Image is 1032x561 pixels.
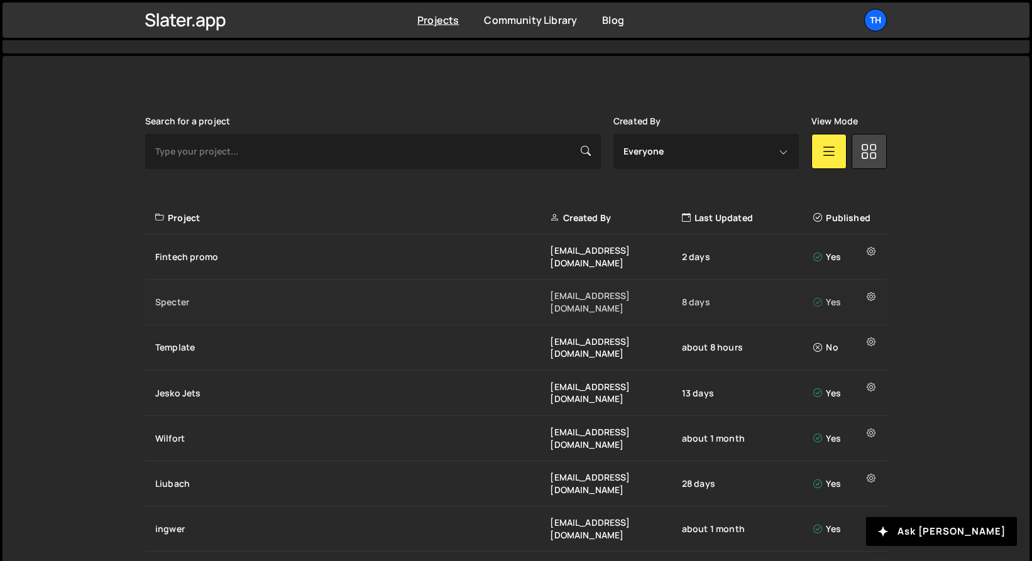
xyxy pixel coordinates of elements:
[145,134,601,169] input: Type your project...
[155,523,550,535] div: ingwer
[550,335,681,360] div: [EMAIL_ADDRESS][DOMAIN_NAME]
[550,471,681,496] div: [EMAIL_ADDRESS][DOMAIN_NAME]
[145,506,887,552] a: ingwer [EMAIL_ADDRESS][DOMAIN_NAME] about 1 month Yes
[813,212,879,224] div: Published
[550,244,681,269] div: [EMAIL_ADDRESS][DOMAIN_NAME]
[145,371,887,416] a: Jesko Jets [EMAIL_ADDRESS][DOMAIN_NAME] 13 days Yes
[811,116,858,126] label: View Mode
[682,387,813,400] div: 13 days
[682,212,813,224] div: Last Updated
[682,523,813,535] div: about 1 month
[484,13,577,27] a: Community Library
[550,381,681,405] div: [EMAIL_ADDRESS][DOMAIN_NAME]
[682,477,813,490] div: 28 days
[550,426,681,450] div: [EMAIL_ADDRESS][DOMAIN_NAME]
[155,341,550,354] div: Template
[602,13,624,27] a: Blog
[682,432,813,445] div: about 1 month
[155,432,550,445] div: Wilfort
[613,116,661,126] label: Created By
[813,387,879,400] div: Yes
[145,461,887,506] a: Liubach [EMAIL_ADDRESS][DOMAIN_NAME] 28 days Yes
[682,296,813,308] div: 8 days
[813,432,879,445] div: Yes
[550,290,681,314] div: [EMAIL_ADDRESS][DOMAIN_NAME]
[866,517,1017,546] button: Ask [PERSON_NAME]
[864,9,887,31] a: Th
[813,296,879,308] div: Yes
[145,280,887,325] a: Specter [EMAIL_ADDRESS][DOMAIN_NAME] 8 days Yes
[145,116,230,126] label: Search for a project
[813,341,879,354] div: No
[550,212,681,224] div: Created By
[682,341,813,354] div: about 8 hours
[155,477,550,490] div: Liubach
[417,13,459,27] a: Projects
[145,325,887,371] a: Template [EMAIL_ADDRESS][DOMAIN_NAME] about 8 hours No
[155,251,550,263] div: Fintech promo
[813,523,879,535] div: Yes
[155,212,550,224] div: Project
[145,416,887,461] a: Wilfort [EMAIL_ADDRESS][DOMAIN_NAME] about 1 month Yes
[682,251,813,263] div: 2 days
[550,516,681,541] div: [EMAIL_ADDRESS][DOMAIN_NAME]
[813,477,879,490] div: Yes
[145,234,887,280] a: Fintech promo [EMAIL_ADDRESS][DOMAIN_NAME] 2 days Yes
[155,296,550,308] div: Specter
[155,387,550,400] div: Jesko Jets
[813,251,879,263] div: Yes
